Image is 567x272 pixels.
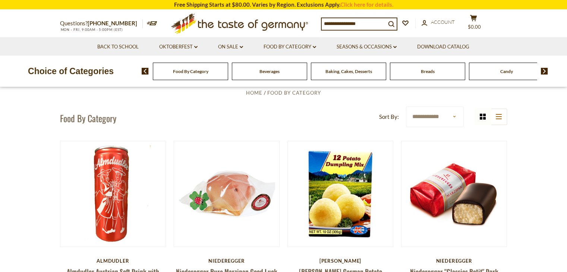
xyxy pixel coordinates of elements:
[417,43,469,51] a: Download Catalog
[541,68,548,75] img: next arrow
[337,43,397,51] a: Seasons & Occasions
[288,141,393,247] img: Dr. Knoll German Potato Dumplings Mix "Half and Half" in Box, 12 pc. 10 oz.
[431,19,455,25] span: Account
[500,69,513,74] a: Candy
[325,69,372,74] a: Baking, Cakes, Desserts
[287,258,394,264] div: [PERSON_NAME]
[468,24,481,30] span: $0.00
[246,90,262,96] a: Home
[60,19,143,28] p: Questions?
[97,43,139,51] a: Back to School
[401,258,507,264] div: Niederegger
[218,43,243,51] a: On Sale
[60,113,116,124] h1: Food By Category
[60,258,166,264] div: Almdudler
[379,112,399,121] label: Sort By:
[422,18,455,26] a: Account
[421,69,435,74] a: Breads
[159,43,198,51] a: Oktoberfest
[60,28,123,32] span: MON - FRI, 9:00AM - 5:00PM (EST)
[174,141,280,247] img: Niederegger Pure Marzipan Good Luck Pigs, .44 oz
[463,15,485,33] button: $0.00
[264,43,316,51] a: Food By Category
[174,258,280,264] div: Niederegger
[88,20,137,26] a: [PHONE_NUMBER]
[267,90,321,96] a: Food By Category
[401,155,507,233] img: Niederegger "Classics Petit" Dark Chocolate Covered Marzipan Loaf, 15g
[142,68,149,75] img: previous arrow
[340,1,393,8] a: Click here for details.
[60,141,166,247] img: Almdudler Austrian Soft Drink with Alpine Herbs 11.2 fl oz
[173,69,208,74] a: Food By Category
[259,69,280,74] a: Beverages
